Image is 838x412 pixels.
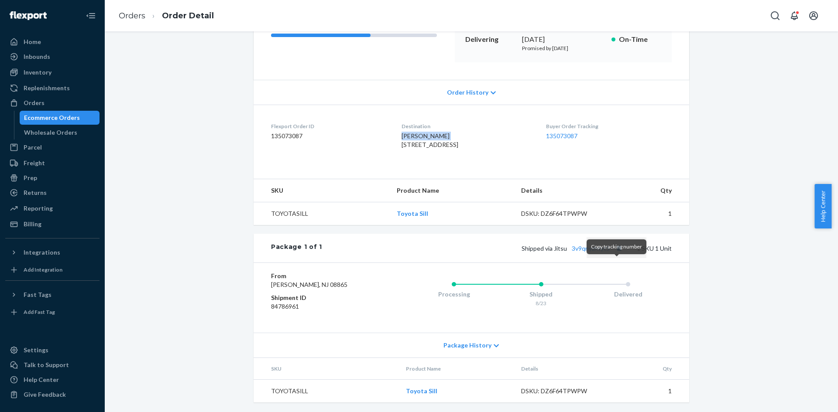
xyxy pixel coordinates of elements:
div: Inbounds [24,52,50,61]
div: [DATE] [522,34,604,44]
th: SKU [254,358,399,380]
div: Ecommerce Orders [24,113,80,122]
button: Open Search Box [766,7,784,24]
a: Replenishments [5,81,100,95]
td: 1 [610,380,689,403]
a: Ecommerce Orders [20,111,100,125]
a: Home [5,35,100,49]
a: 135073087 [546,132,577,140]
dd: 84786961 [271,302,375,311]
a: Toyota Sill [397,210,428,217]
img: Flexport logo [10,11,47,20]
div: Settings [24,346,48,354]
span: [PERSON_NAME], NJ 08865 [271,281,347,288]
span: Package History [443,341,491,350]
div: Talk to Support [24,361,69,369]
td: TOYOTASILL [254,202,390,225]
p: Promised by [DATE] [522,44,604,52]
p: On-Time [619,34,661,44]
dt: Destination [402,123,532,130]
dd: 135073087 [271,132,388,140]
a: Add Fast Tag [5,305,100,319]
dt: Flexport Order ID [271,123,388,130]
a: Freight [5,156,100,170]
a: Toyota Sill [406,387,437,395]
a: Wholesale Orders [20,126,100,140]
div: Orders [24,99,45,107]
div: 1 SKU 1 Unit [322,242,672,254]
div: Prep [24,174,37,182]
div: Help Center [24,375,59,384]
div: Reporting [24,204,53,213]
td: TOYOTASILL [254,380,399,403]
th: Qty [610,179,689,202]
div: Delivered [584,290,672,299]
button: Integrations [5,245,100,259]
div: Processing [410,290,498,299]
a: Reporting [5,201,100,215]
button: Fast Tags [5,288,100,302]
div: Add Fast Tag [24,308,55,316]
dt: Shipment ID [271,293,375,302]
th: Details [514,358,610,380]
th: Qty [610,358,689,380]
a: Billing [5,217,100,231]
a: Help Center [5,373,100,387]
a: Inventory [5,65,100,79]
th: Product Name [399,358,514,380]
button: Give Feedback [5,388,100,402]
a: Parcel [5,140,100,154]
button: Close Navigation [82,7,100,24]
td: 1 [610,202,689,225]
div: Replenishments [24,84,70,92]
div: Integrations [24,248,60,257]
a: Order Detail [162,11,214,20]
div: 8/23 [498,300,585,307]
a: Inbounds [5,50,100,64]
th: Details [514,179,610,202]
dt: From [271,272,375,280]
div: Freight [24,159,45,167]
button: Help Center [814,184,831,228]
th: Product Name [390,179,514,202]
div: Wholesale Orders [24,128,77,137]
div: Home [24,37,41,46]
div: DSKU: DZ6F64TPWPW [521,209,603,218]
div: Give Feedback [24,390,66,399]
div: Returns [24,188,47,197]
a: Orders [119,11,145,20]
span: [PERSON_NAME] [STREET_ADDRESS] [402,132,458,148]
div: Shipped [498,290,585,299]
div: Add Integration [24,266,62,273]
ol: breadcrumbs [112,3,221,29]
a: Prep [5,171,100,185]
div: Inventory [24,68,52,77]
p: Delivering [465,34,515,44]
span: Copy tracking number [591,243,642,250]
a: Orders [5,96,100,110]
button: Open account menu [805,7,822,24]
div: Package 1 of 1 [271,242,322,254]
a: Returns [5,186,100,200]
span: Shipped via Jitsu [522,245,625,252]
th: SKU [254,179,390,202]
dt: Buyer Order Tracking [546,123,672,130]
div: Billing [24,220,41,228]
span: Order History [447,88,488,97]
a: Talk to Support [5,358,100,372]
a: Settings [5,343,100,357]
div: Parcel [24,143,42,152]
div: Fast Tags [24,290,52,299]
a: Add Integration [5,263,100,277]
div: DSKU: DZ6F64TPWPW [521,387,603,395]
button: Open notifications [786,7,803,24]
a: 3v9qnyzhtyt5 [572,245,610,252]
